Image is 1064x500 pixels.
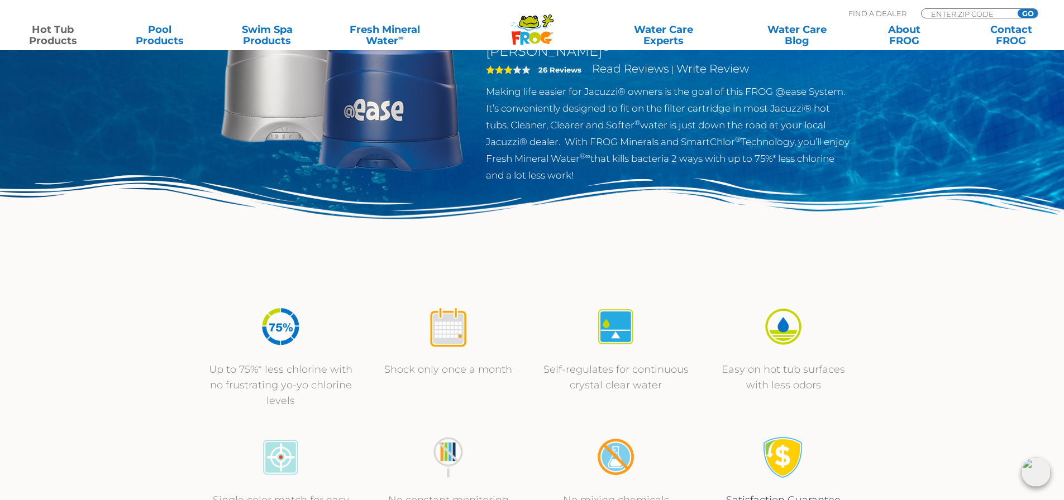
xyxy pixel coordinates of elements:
[595,306,637,348] img: icon-atease-self-regulates
[676,62,749,75] a: Write Review
[427,306,469,348] img: icon-atease-shock-once
[208,362,354,408] p: Up to 75%* less chlorine with no frustrating yo-yo chlorine levels
[930,9,1005,18] input: Zip Code Form
[398,33,404,42] sup: ∞
[762,306,804,348] img: icon-atease-easy-on
[538,65,581,74] strong: 26 Reviews
[762,436,804,478] img: Satisfaction Guarantee Icon
[580,152,590,160] sup: ®∞
[226,24,309,46] a: Swim SpaProducts
[427,436,469,478] img: no-constant-monitoring1
[486,83,851,184] p: Making life easier for Jacuzzi® owners is the goal of this FROG @ease System. It’s conveniently d...
[711,362,856,393] p: Easy on hot tub surfaces with less odors
[735,135,741,143] sup: ®
[592,62,669,75] a: Read Reviews
[671,64,674,75] span: |
[596,24,731,46] a: Water CareExperts
[332,24,437,46] a: Fresh MineralWater∞
[543,362,689,393] p: Self-regulates for continuous crystal clear water
[486,65,513,74] span: 3
[848,8,906,18] p: Find A Dealer
[260,306,302,348] img: icon-atease-75percent-less
[1018,9,1038,18] input: GO
[260,436,302,478] img: icon-atease-color-match
[376,362,521,377] p: Shock only once a month
[1022,458,1051,487] img: openIcon
[970,24,1053,46] a: ContactFROG
[862,24,946,46] a: AboutFROG
[595,436,637,478] img: no-mixing1
[118,24,202,46] a: PoolProducts
[634,118,640,127] sup: ®
[11,24,94,46] a: Hot TubProducts
[755,24,838,46] a: Water CareBlog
